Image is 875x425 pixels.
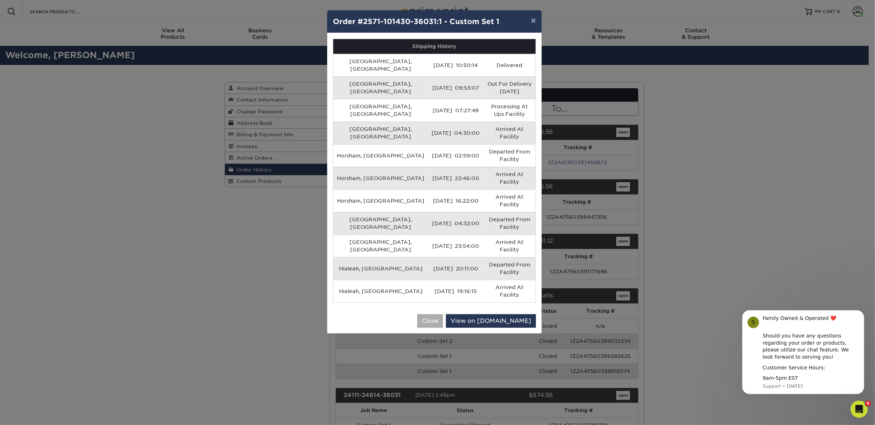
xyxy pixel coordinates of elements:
[333,76,428,99] td: [GEOGRAPHIC_DATA], [GEOGRAPHIC_DATA]
[428,235,484,257] td: [DATE] 23:54:00
[851,401,868,418] iframe: Intercom live chat
[484,212,536,235] td: Departed From Facility
[865,401,871,406] span: 6
[484,167,536,189] td: Arrived At Facility
[484,122,536,144] td: Arrived At Facility
[428,76,484,99] td: [DATE] 09:53:07
[428,189,484,212] td: [DATE] 16:22:00
[333,54,428,76] td: [GEOGRAPHIC_DATA], [GEOGRAPHIC_DATA]
[484,257,536,280] td: Departed From Facility
[333,212,428,235] td: [GEOGRAPHIC_DATA], [GEOGRAPHIC_DATA]
[484,99,536,122] td: Processing At Ups Facility
[333,280,428,302] td: Hialeah, [GEOGRAPHIC_DATA]
[731,304,875,398] iframe: Intercom notifications message
[428,99,484,122] td: [DATE] 07:27:48
[333,16,536,27] h4: Order #2571-101430-36031:1 - Custom Set 1
[484,144,536,167] td: Departed From Facility
[428,122,484,144] td: [DATE] 04:30:00
[428,167,484,189] td: [DATE] 22:46:00
[333,122,428,144] td: [GEOGRAPHIC_DATA], [GEOGRAPHIC_DATA]
[446,314,536,328] a: View on [DOMAIN_NAME]
[484,189,536,212] td: Arrived At Facility
[484,76,536,99] td: Out For Delivery [DATE]
[333,235,428,257] td: [GEOGRAPHIC_DATA], [GEOGRAPHIC_DATA]
[333,257,428,280] td: Hialeah, [GEOGRAPHIC_DATA]
[428,212,484,235] td: [DATE] 04:32:00
[333,39,536,54] th: Shipping History
[333,144,428,167] td: Horsham, [GEOGRAPHIC_DATA]
[484,235,536,257] td: Arrived At Facility
[333,167,428,189] td: Horsham, [GEOGRAPHIC_DATA]
[333,189,428,212] td: Horsham, [GEOGRAPHIC_DATA]
[525,10,542,30] button: ×
[333,99,428,122] td: [GEOGRAPHIC_DATA], [GEOGRAPHIC_DATA]
[428,144,484,167] td: [DATE] 02:59:00
[484,54,536,76] td: Delivered
[417,314,443,328] button: Close
[484,280,536,302] td: Arrived At Facility
[428,280,484,302] td: [DATE] 19:16:15
[428,54,484,76] td: [DATE] 10:50:14
[428,257,484,280] td: [DATE] 20:11:00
